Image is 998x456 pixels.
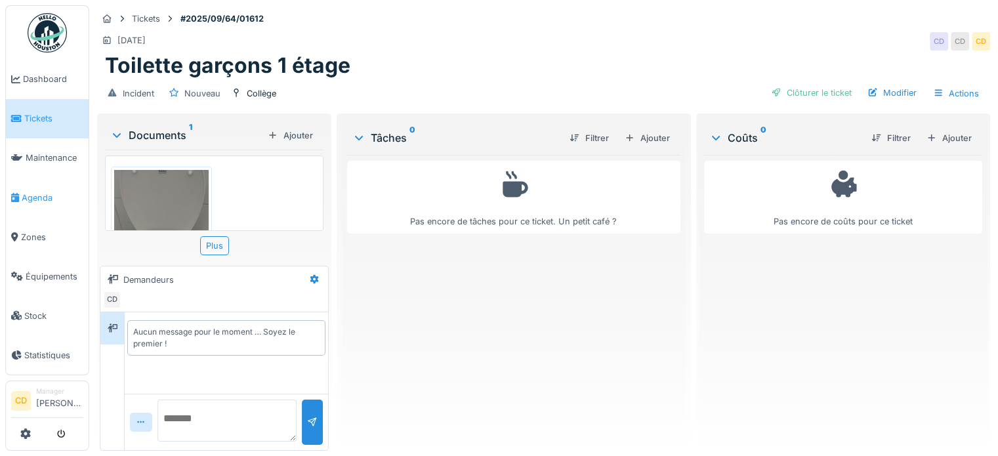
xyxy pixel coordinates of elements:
div: Filtrer [866,129,916,147]
div: Filtrer [564,129,614,147]
span: Tickets [24,112,83,125]
span: Équipements [26,270,83,283]
div: Tâches [352,130,559,146]
div: Pas encore de tâches pour ce ticket. Un petit café ? [356,167,672,228]
span: Statistiques [24,349,83,362]
div: Documents [110,127,262,143]
h1: Toilette garçons 1 étage [105,53,350,78]
sup: 1 [189,127,192,143]
div: CD [103,291,121,309]
span: Zones [21,231,83,243]
div: Incident [123,87,154,100]
div: Nouveau [184,87,220,100]
div: Manager [36,386,83,396]
a: Zones [6,217,89,257]
a: Agenda [6,178,89,217]
a: Statistiques [6,335,89,375]
strong: #2025/09/64/01612 [175,12,269,25]
div: Modifier [862,84,922,102]
a: Dashboard [6,60,89,99]
div: CD [930,32,948,51]
div: Clôturer le ticket [766,84,857,102]
li: [PERSON_NAME] [36,386,83,415]
a: Maintenance [6,138,89,178]
span: Stock [24,310,83,322]
img: fimn0nlydxim9aj7ogdtlmialpqu [114,170,209,379]
div: Ajouter [619,129,675,147]
a: Tickets [6,99,89,138]
div: CD [972,32,990,51]
div: Collège [247,87,276,100]
span: Dashboard [23,73,83,85]
a: CD Manager[PERSON_NAME] [11,386,83,418]
li: CD [11,391,31,411]
span: Maintenance [26,152,83,164]
a: Équipements [6,257,89,296]
div: Actions [927,84,985,103]
a: Stock [6,296,89,335]
div: Tickets [132,12,160,25]
div: Plus [200,236,229,255]
div: CD [951,32,969,51]
div: Demandeurs [123,274,174,286]
div: [DATE] [117,34,146,47]
div: Ajouter [921,129,977,147]
div: Pas encore de coûts pour ce ticket [713,167,974,228]
div: Aucun message pour le moment … Soyez le premier ! [133,326,320,350]
div: Ajouter [262,127,318,144]
div: Coûts [709,130,861,146]
img: Badge_color-CXgf-gQk.svg [28,13,67,52]
sup: 0 [760,130,766,146]
span: Agenda [22,192,83,204]
sup: 0 [409,130,415,146]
